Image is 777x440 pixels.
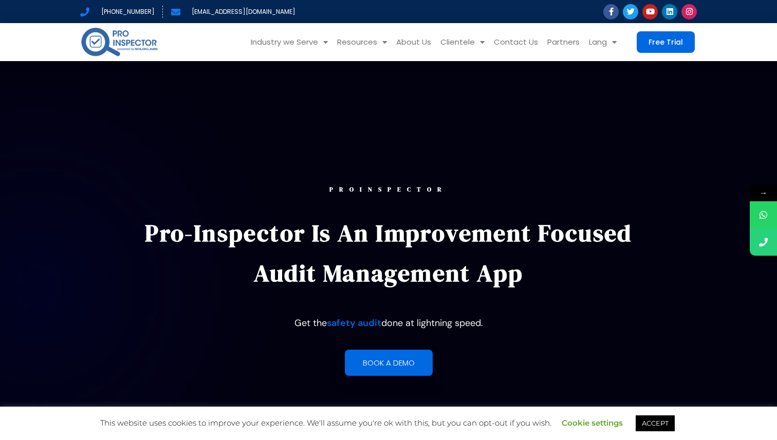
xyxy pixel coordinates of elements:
[130,186,647,193] div: PROINSPECTOR
[636,415,675,431] a: ACCEPT
[100,418,677,428] span: This website uses cookies to improve your experience. We'll assume you're ok with this, but you c...
[130,213,647,293] p: Pro-Inspector is an improvement focused audit management app
[436,23,489,61] a: Clientele
[750,185,777,201] span: →
[130,314,647,332] p: Get the done at lightning speed.
[246,23,332,61] a: Industry we Serve
[584,23,621,61] a: Lang
[80,26,159,58] img: pro-inspector-logo
[327,317,381,329] a: safety audit
[649,39,683,46] span: Free Trial
[543,23,584,61] a: Partners
[175,23,621,61] nav: Menu
[562,418,623,428] a: Cookie settings
[345,350,433,376] a: Book a demo
[171,6,296,18] a: [EMAIL_ADDRESS][DOMAIN_NAME]
[637,31,695,53] a: Free Trial
[489,23,543,61] a: Contact Us
[332,23,392,61] a: Resources
[363,359,415,367] span: Book a demo
[189,6,295,18] span: [EMAIL_ADDRESS][DOMAIN_NAME]
[99,6,155,18] span: [PHONE_NUMBER]
[392,23,436,61] a: About Us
